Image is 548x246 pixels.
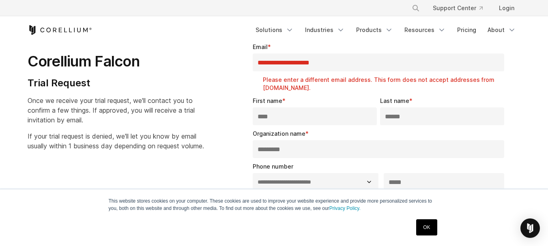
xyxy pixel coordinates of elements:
h1: Corellium Falcon [28,52,204,71]
span: Phone number [253,163,293,170]
a: OK [416,219,437,235]
span: Email [253,43,268,50]
span: Last name [380,97,409,104]
a: Industries [300,23,350,37]
a: Products [351,23,398,37]
h4: Trial Request [28,77,204,89]
p: This website stores cookies on your computer. These cookies are used to improve your website expe... [109,197,440,212]
span: If your trial request is denied, we'll let you know by email usually within 1 business day depend... [28,132,204,150]
div: Navigation Menu [251,23,521,37]
a: Login [492,1,521,15]
a: Resources [400,23,451,37]
a: Pricing [452,23,481,37]
button: Search [408,1,423,15]
a: Solutions [251,23,299,37]
span: Organization name [253,130,305,137]
a: Support Center [426,1,489,15]
a: About [483,23,521,37]
div: Open Intercom Messenger [520,218,540,238]
label: Please enter a different email address. This form does not accept addresses from [DOMAIN_NAME]. [263,76,508,92]
a: Privacy Policy. [329,205,361,211]
span: First name [253,97,282,104]
span: Once we receive your trial request, we'll contact you to confirm a few things. If approved, you w... [28,96,195,124]
a: Corellium Home [28,25,92,35]
div: Navigation Menu [402,1,521,15]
